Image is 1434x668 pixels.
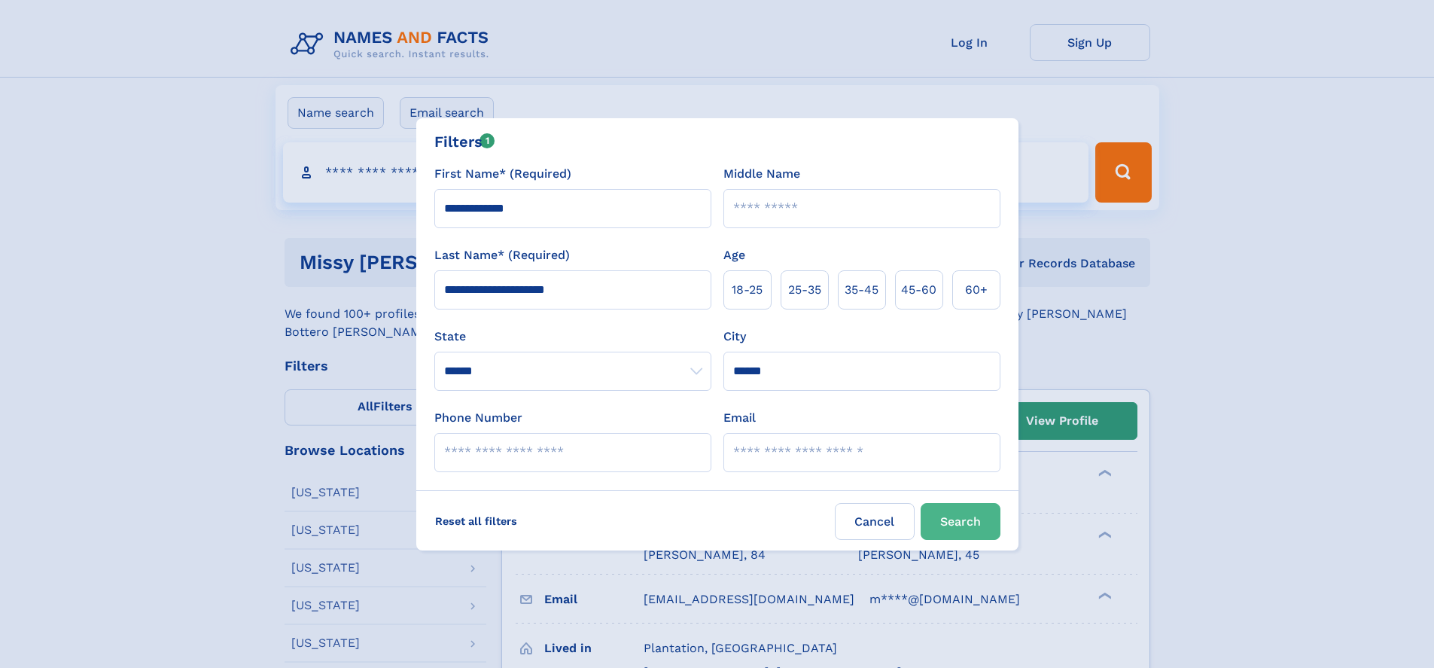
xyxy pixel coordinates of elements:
[723,165,800,183] label: Middle Name
[434,328,711,346] label: State
[845,281,878,299] span: 35‑45
[732,281,763,299] span: 18‑25
[723,328,746,346] label: City
[788,281,821,299] span: 25‑35
[921,503,1000,540] button: Search
[965,281,988,299] span: 60+
[425,503,527,539] label: Reset all filters
[723,409,756,427] label: Email
[434,409,522,427] label: Phone Number
[835,503,915,540] label: Cancel
[901,281,936,299] span: 45‑60
[434,246,570,264] label: Last Name* (Required)
[434,165,571,183] label: First Name* (Required)
[434,130,495,153] div: Filters
[723,246,745,264] label: Age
